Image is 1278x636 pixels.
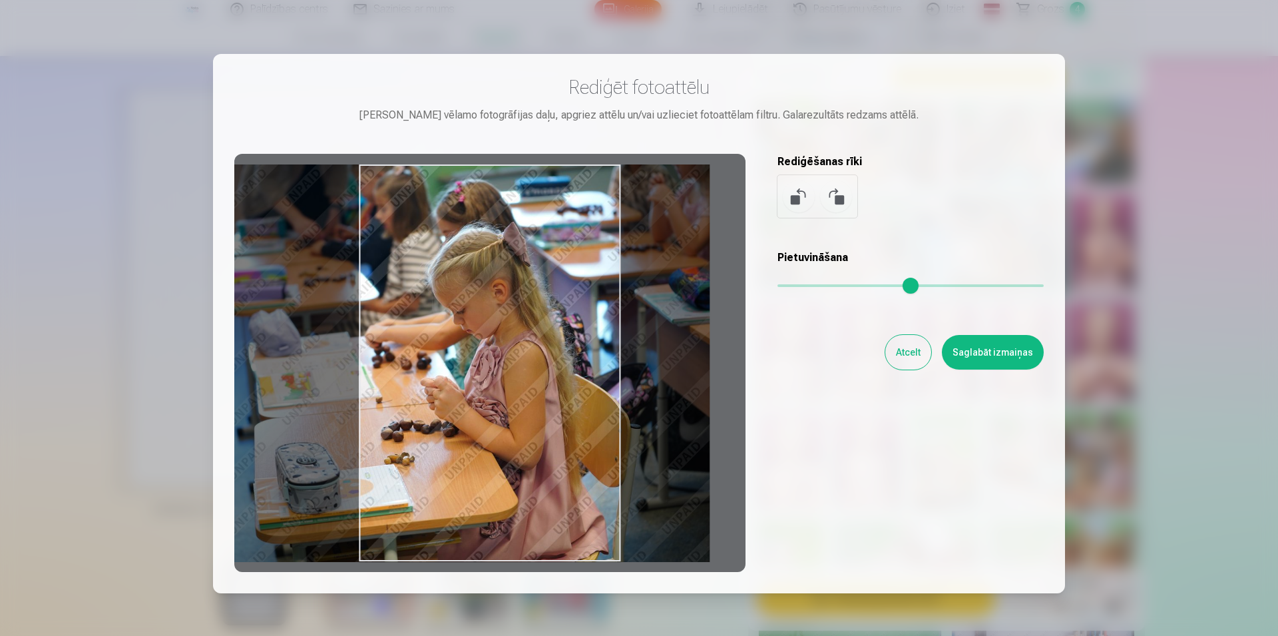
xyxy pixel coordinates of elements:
[942,335,1044,370] button: Saglabāt izmaiņas
[234,75,1044,99] h3: Rediģēt fotoattēlu
[234,107,1044,123] div: [PERSON_NAME] vēlamo fotogrāfijas daļu, apgriez attēlu un/vai uzlieciet fotoattēlam filtru. Galar...
[777,154,1044,170] h5: Rediģēšanas rīki
[885,335,931,370] button: Atcelt
[777,250,1044,266] h5: Pietuvināšana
